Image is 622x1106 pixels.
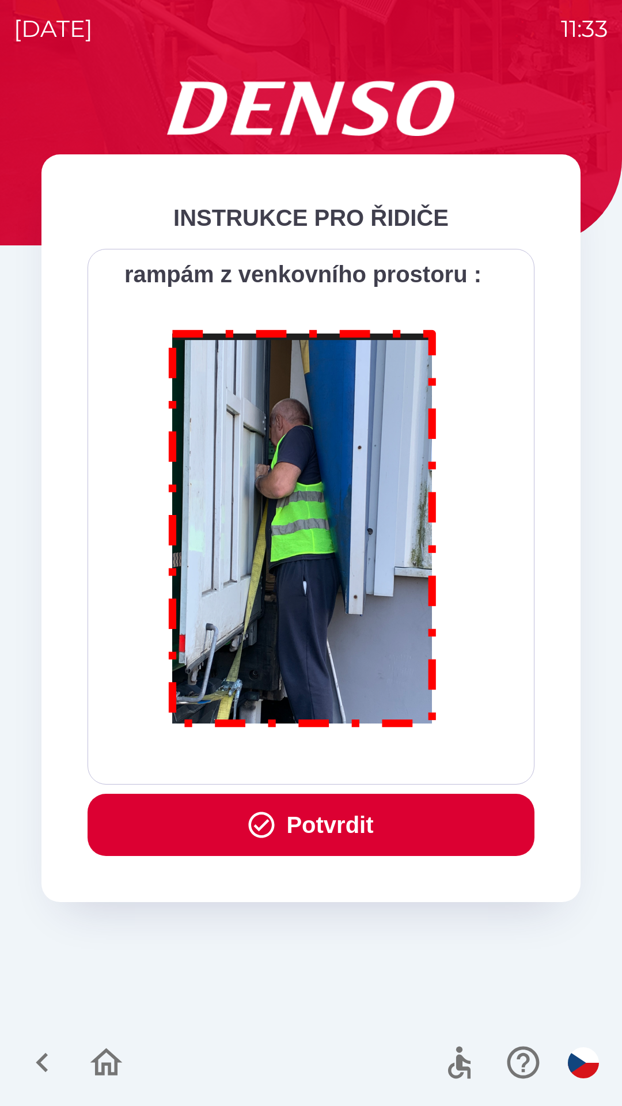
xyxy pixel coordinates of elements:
[88,200,534,235] div: INSTRUKCE PRO ŘIDIČE
[561,12,608,46] p: 11:33
[41,81,581,136] img: Logo
[88,794,534,856] button: Potvrdit
[568,1047,599,1078] img: cs flag
[155,315,450,738] img: M8MNayrTL6gAAAABJRU5ErkJggg==
[14,12,93,46] p: [DATE]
